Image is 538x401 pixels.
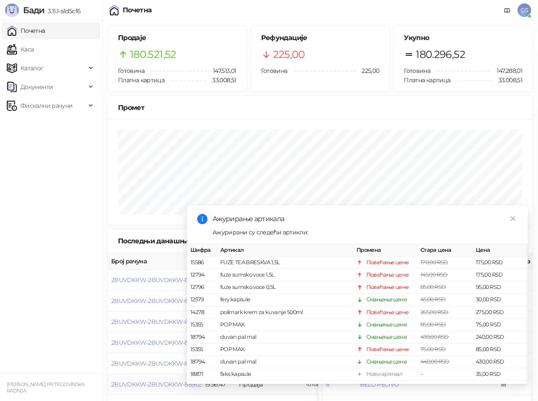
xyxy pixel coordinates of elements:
td: 30,00 RSD [472,294,528,306]
div: Смањење цене [366,382,407,391]
span: 440,00 RSD [420,358,449,365]
th: Артикал [217,244,353,257]
td: faks kapsule [217,368,353,381]
h5: Рефундације [261,33,380,43]
th: Стара цена [417,244,472,257]
span: Документи [20,78,53,95]
td: 35,00 RSD [472,368,528,381]
td: 15586 [187,257,217,269]
span: 247,00 RSD [420,383,448,389]
span: 147.513,01 [207,66,236,75]
button: 2BUVDKKW-2BUVDKKW-88907 [111,297,202,305]
span: info-circle [197,214,207,224]
span: 85,00 RSD [420,321,446,328]
span: Платна картица [118,76,164,84]
div: Ажурирани су следећи артикли: [213,228,518,237]
div: Почетна [123,7,152,14]
small: [PERSON_NAME] PR TRGOVINSKA RADNJA [7,381,85,394]
div: Повећање цене [366,345,409,354]
td: 18794 [187,331,217,343]
td: 175,00 RSD [472,257,528,269]
td: fuze sumsko voce 1,5L [217,269,353,281]
span: Готовина [261,67,288,75]
td: 12579 [187,294,217,306]
span: 170,00 RSD [420,259,448,265]
span: Готовина [118,67,144,75]
img: Logo [5,3,19,17]
span: 147.288,01 [491,66,522,75]
span: close [510,216,516,222]
th: Цена [472,244,528,257]
span: 180.521,52 [130,46,176,63]
td: POP MAX [217,319,353,331]
a: Каса [7,41,34,58]
span: 3.11.1-a1d5cf6 [44,7,81,15]
div: Ажурирање артикала [213,214,518,224]
span: Каталог [20,60,43,77]
td: 12794 [187,269,217,281]
td: 175,00 RSD [472,269,528,281]
td: fery kapsule [217,294,353,306]
td: 18871 [187,368,217,381]
a: Почетна [7,22,45,39]
span: 430,00 RSD [420,334,449,340]
td: 12796 [187,281,217,294]
span: 225,00 [273,46,305,63]
span: 75,00 RSD [420,346,446,352]
div: Последњи данашњи рачуни [118,236,231,246]
span: GS [518,3,531,17]
td: duvan pal mal [217,356,353,368]
div: Смањење цене [366,320,407,329]
span: 45,00 RSD [420,296,446,303]
span: Готовина [404,67,430,75]
div: Повећање цене [366,308,409,316]
div: Повећање цене [366,258,409,267]
td: polimark krem za kuvanje 500ml [217,306,353,318]
span: Фискални рачуни [20,97,72,114]
h5: Продаје [118,33,236,43]
th: Промена [353,244,417,257]
h5: Укупно [404,33,522,43]
td: 18794 [187,356,217,368]
td: 430,00 RSD [472,356,528,368]
td: 85,00 RSD [472,343,528,356]
td: 75,00 RSD [472,319,528,331]
th: Шифра [187,244,217,257]
td: 15045 [187,381,217,393]
span: Бади [23,5,44,15]
div: Смањење цене [366,295,407,304]
td: 210,00 RSD [472,381,528,393]
button: 2BUVDKKW-2BUVDKKW-88904 [111,360,202,367]
span: 2BUVDKKW-2BUVDKKW-88905 [111,339,202,346]
button: 2BUVDKKW-2BUVDKKW-88908 [111,276,202,284]
span: 265,00 RSD [420,309,449,315]
a: Документација [501,3,514,17]
td: fuze sumsko voce 0,5L [217,281,353,294]
td: duvan pal mal [217,331,353,343]
div: Смањење цене [366,358,407,366]
div: Повећање цене [366,283,409,291]
div: Нови артикал [366,370,402,378]
div: Промет [118,102,522,113]
td: 95,00 RSD [472,281,528,294]
a: Close [508,214,518,223]
td: 240,00 RSD [472,331,528,343]
button: 2BUVDKKW-2BUVDKKW-88906 [111,318,202,326]
td: MULTIVITA NEW VIT C 250 [217,381,353,393]
td: 15355 [187,319,217,331]
span: 33.008,51 [206,75,236,85]
button: 2BUVDKKW-2BUVDKKW-88903 [111,381,202,388]
td: FUZE TEA BRESKVA 1,5L [217,257,353,269]
span: 225,00 [356,66,379,75]
span: 145,00 RSD [420,271,448,278]
th: Број рачуна [108,253,201,270]
td: - [417,368,472,381]
span: 33.008,51 [492,75,522,85]
span: 85,00 RSD [420,284,446,290]
div: Повећање цене [366,271,409,279]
